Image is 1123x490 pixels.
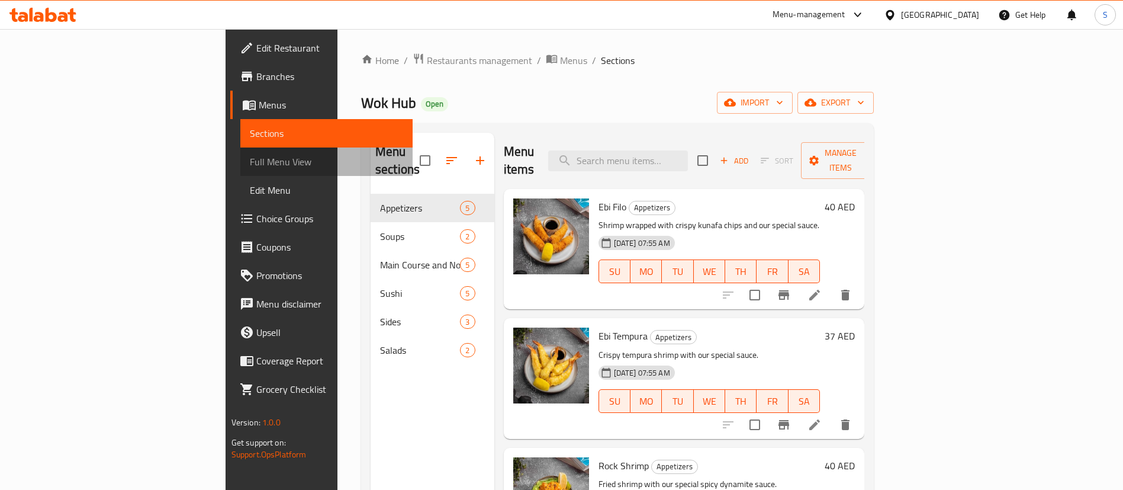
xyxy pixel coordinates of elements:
span: Soups [380,229,460,244]
a: Menus [546,53,587,68]
h6: 40 AED [825,198,855,215]
h6: 40 AED [825,457,855,474]
span: TU [667,263,688,280]
img: Ebi Filo [513,198,589,274]
a: Menus [230,91,413,119]
span: Appetizers [651,331,696,344]
nav: Menu sections [371,189,494,369]
a: Edit menu item [807,418,822,432]
span: Select section [690,148,715,173]
a: Full Menu View [240,148,413,176]
span: TU [667,393,688,410]
span: Sushi [380,286,460,300]
span: FR [761,263,783,280]
span: Get support on: [231,435,286,450]
span: Upsell [256,325,404,340]
span: Appetizers [652,460,697,473]
div: items [460,229,475,244]
span: Add [718,154,750,168]
h2: Menu items [504,143,535,178]
span: [DATE] 07:55 AM [609,367,675,379]
span: Sections [250,126,404,140]
span: export [807,95,864,110]
div: Main Course and Noodles [380,258,460,272]
button: SA [789,260,820,283]
span: 5 [461,288,474,299]
nav: breadcrumb [361,53,874,68]
span: Restaurants management [427,53,532,68]
button: MO [630,389,662,413]
button: delete [831,281,860,309]
span: 5 [461,260,474,271]
div: Sides3 [371,308,494,336]
span: 3 [461,316,474,328]
a: Coupons [230,233,413,261]
div: Appetizers [650,330,697,344]
span: Menus [259,98,404,112]
span: Rock Shrimp [598,457,649,475]
div: Open [421,97,448,111]
a: Menu disclaimer [230,290,413,318]
span: WE [699,393,720,410]
span: MO [635,263,657,280]
button: TH [725,260,757,283]
span: Sides [380,315,460,329]
h6: 37 AED [825,328,855,344]
button: Add section [466,146,494,175]
p: Crispy tempura shrimp with our special sauce. [598,348,820,363]
span: Sections [601,53,635,68]
span: 1.0.0 [262,415,281,430]
a: Edit menu item [807,288,822,302]
span: 5 [461,203,474,214]
button: FR [757,389,788,413]
div: Sushi5 [371,279,494,308]
button: delete [831,411,860,439]
button: TH [725,389,757,413]
span: MO [635,393,657,410]
span: Menu disclaimer [256,297,404,311]
span: TH [730,263,752,280]
button: Branch-specific-item [770,411,798,439]
a: Edit Menu [240,176,413,204]
span: Add item [715,152,753,170]
a: Branches [230,62,413,91]
span: Open [421,99,448,109]
button: SU [598,389,630,413]
span: WE [699,263,720,280]
span: Select to update [742,283,767,308]
div: Appetizers5 [371,194,494,222]
p: Shrimp wrapped with crispy kunafa chips and our special sauce. [598,218,820,233]
a: Coverage Report [230,347,413,375]
span: Select to update [742,412,767,437]
li: / [592,53,596,68]
span: SA [793,393,815,410]
span: Ebi Filo [598,198,626,216]
button: Branch-specific-item [770,281,798,309]
div: items [460,315,475,329]
span: Select all sections [413,148,437,173]
a: Restaurants management [413,53,532,68]
a: Edit Restaurant [230,34,413,62]
a: Promotions [230,261,413,290]
span: [DATE] 07:55 AM [609,238,675,249]
span: FR [761,393,783,410]
span: Wok Hub [361,89,416,116]
span: Sort sections [437,146,466,175]
span: Grocery Checklist [256,382,404,396]
button: Manage items [801,142,880,179]
span: SU [604,263,626,280]
a: Choice Groups [230,204,413,233]
a: Support.OpsPlatform [231,447,307,462]
span: Choice Groups [256,212,404,226]
li: / [537,53,541,68]
span: Manage items [810,146,871,175]
div: items [460,201,475,215]
img: Ebi Tempura [513,328,589,403]
div: Soups2 [371,222,494,251]
button: TU [662,389,693,413]
button: Add [715,152,753,170]
div: items [460,343,475,357]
